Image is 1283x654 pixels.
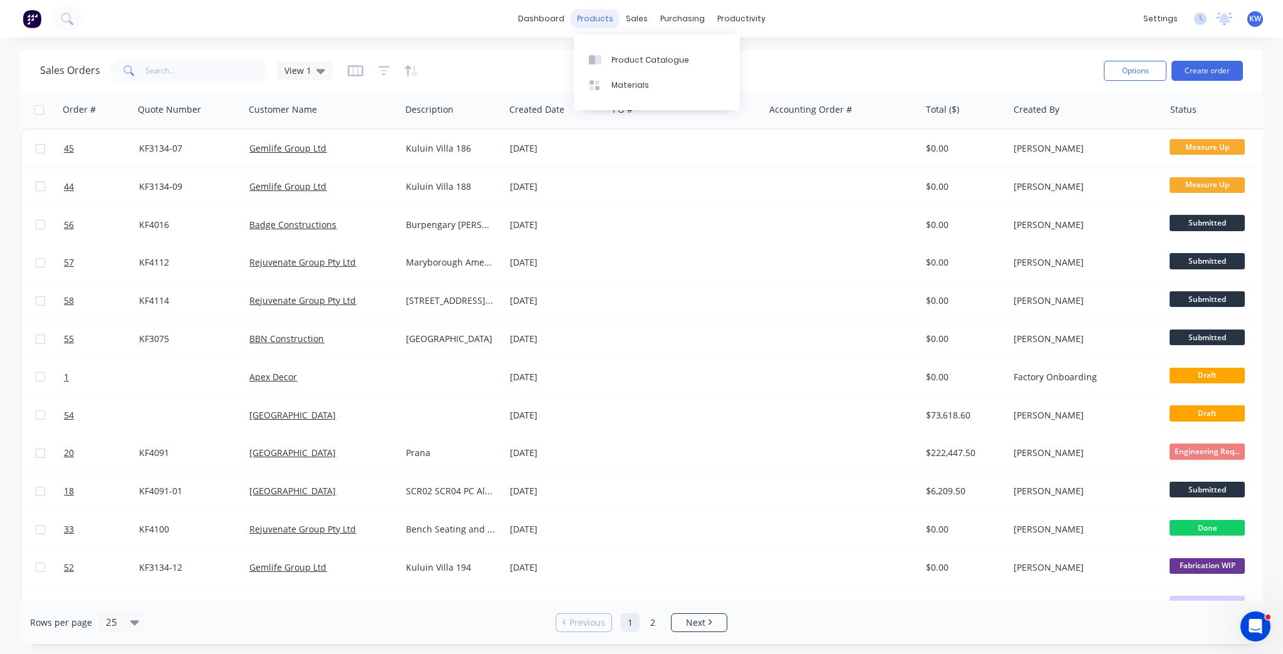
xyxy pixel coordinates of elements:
[30,616,92,629] span: Rows per page
[1014,371,1153,383] div: Factory Onboarding
[64,447,74,459] span: 20
[249,599,350,611] a: Palm Lake Works Pty Ltd
[139,523,235,536] div: KF4100
[926,523,1000,536] div: $0.00
[510,219,603,231] div: [DATE]
[249,333,324,345] a: BBN Construction
[510,447,603,459] div: [DATE]
[64,561,74,574] span: 52
[406,333,495,345] div: [GEOGRAPHIC_DATA]
[1171,61,1243,81] button: Create order
[510,256,603,269] div: [DATE]
[621,613,640,632] a: Page 1 is your current page
[574,47,740,72] a: Product Catalogue
[926,294,1000,307] div: $0.00
[406,256,495,269] div: Maryborough Amenities
[926,333,1000,345] div: $0.00
[284,64,311,77] span: View 1
[1014,409,1153,422] div: [PERSON_NAME]
[64,294,74,307] span: 58
[249,447,336,459] a: [GEOGRAPHIC_DATA]
[686,616,705,629] span: Next
[509,103,564,116] div: Created Date
[139,294,235,307] div: KF4114
[406,485,495,497] div: SCR02 SCR04 PC Aluminium 75x25 UA @ 75 CTRS, fully welded to 10mm flat bar top and bottom PC Colo...
[1170,330,1245,345] span: Submitted
[64,587,139,625] a: 53
[571,9,620,28] div: products
[64,358,139,396] a: 1
[64,180,74,193] span: 44
[64,371,69,383] span: 1
[139,561,235,574] div: KF3134-12
[40,65,100,76] h1: Sales Orders
[1170,139,1245,155] span: Measure Up
[64,523,74,536] span: 33
[139,599,235,612] div: KF4115
[64,333,74,345] span: 55
[569,616,605,629] span: Previous
[1014,256,1153,269] div: [PERSON_NAME]
[405,103,454,116] div: Description
[510,485,603,497] div: [DATE]
[574,73,740,98] a: Materials
[64,599,74,612] span: 53
[1170,444,1245,459] span: Engineering Req...
[1170,177,1245,193] span: Measure Up
[249,523,356,535] a: Rejuvenate Group Pty Ltd
[1170,558,1245,574] span: Fabrication WIP
[249,256,356,268] a: Rejuvenate Group Pty Ltd
[556,616,611,629] a: Previous page
[64,219,74,231] span: 56
[249,180,326,192] a: Gemlife Group Ltd
[1014,103,1059,116] div: Created By
[249,561,326,573] a: Gemlife Group Ltd
[64,397,139,434] a: 54
[926,599,1000,612] div: $0.00
[926,371,1000,383] div: $0.00
[64,256,74,269] span: 57
[64,434,139,472] a: 20
[249,485,336,497] a: [GEOGRAPHIC_DATA]
[406,447,495,459] div: Prana
[1014,294,1153,307] div: [PERSON_NAME]
[249,409,336,421] a: [GEOGRAPHIC_DATA]
[249,371,297,383] a: Apex Decor
[1137,9,1184,28] div: settings
[643,613,662,632] a: Page 2
[139,219,235,231] div: KF4016
[139,142,235,155] div: KF3134-07
[406,180,495,193] div: Kuluin Villa 188
[611,80,649,91] div: Materials
[926,485,1000,497] div: $6,209.50
[1104,61,1166,81] button: Options
[1170,291,1245,307] span: Submitted
[654,9,711,28] div: purchasing
[672,616,727,629] a: Next page
[510,523,603,536] div: [DATE]
[406,561,495,574] div: Kuluin Villa 194
[1014,333,1153,345] div: [PERSON_NAME]
[406,599,495,612] div: Tennis Court Shelter
[64,511,139,548] a: 33
[1014,219,1153,231] div: [PERSON_NAME]
[1014,180,1153,193] div: [PERSON_NAME]
[64,130,139,167] a: 45
[1170,215,1245,231] span: Submitted
[1014,142,1153,155] div: [PERSON_NAME]
[769,103,852,116] div: Accounting Order #
[64,320,139,358] a: 55
[926,561,1000,574] div: $0.00
[1014,447,1153,459] div: [PERSON_NAME]
[1014,485,1153,497] div: [PERSON_NAME]
[926,256,1000,269] div: $0.00
[406,142,495,155] div: Kuluin Villa 186
[926,219,1000,231] div: $0.00
[64,485,74,497] span: 18
[926,447,1000,459] div: $222,447.50
[23,9,41,28] img: Factory
[551,613,732,632] ul: Pagination
[1240,611,1270,641] iframe: Intercom live chat
[1170,596,1245,611] span: Waiting for res...
[406,294,495,307] div: [STREET_ADDRESS][PERSON_NAME]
